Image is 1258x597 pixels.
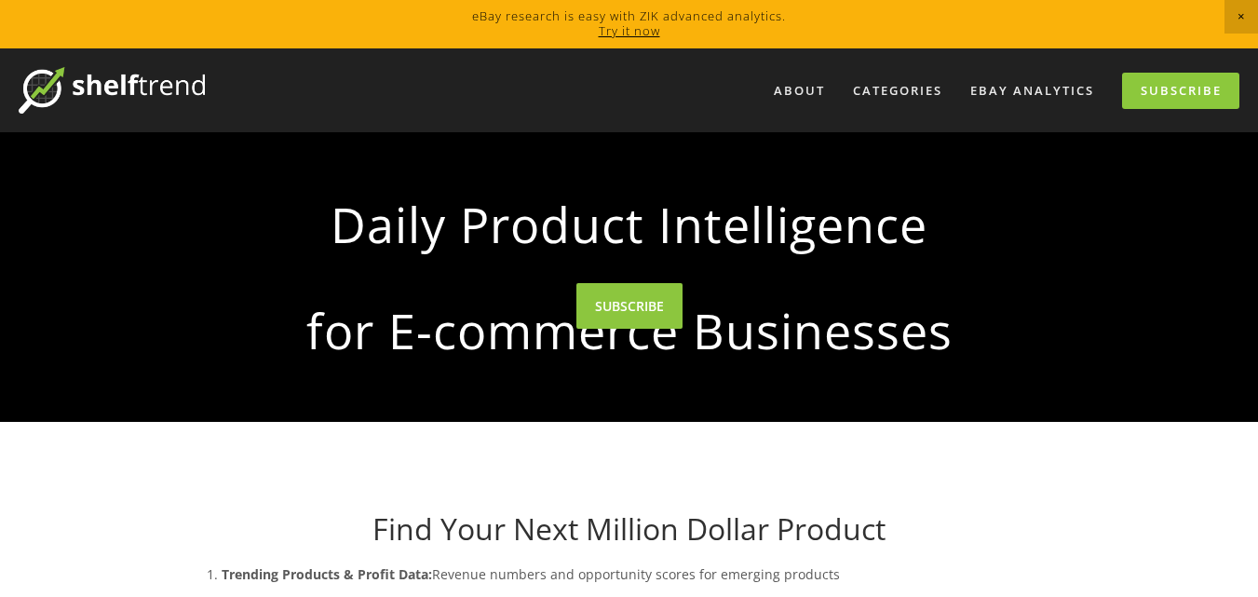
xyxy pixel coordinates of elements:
[184,511,1075,547] h1: Find Your Next Million Dollar Product
[599,22,660,39] a: Try it now
[19,67,205,114] img: ShelfTrend
[1122,73,1239,109] a: Subscribe
[762,75,837,106] a: About
[214,181,1045,268] strong: Daily Product Intelligence
[841,75,954,106] div: Categories
[222,563,1075,586] p: Revenue numbers and opportunity scores for emerging products
[958,75,1106,106] a: eBay Analytics
[576,283,683,329] a: SUBSCRIBE
[214,287,1045,374] strong: for E-commerce Businesses
[222,565,432,583] strong: Trending Products & Profit Data:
